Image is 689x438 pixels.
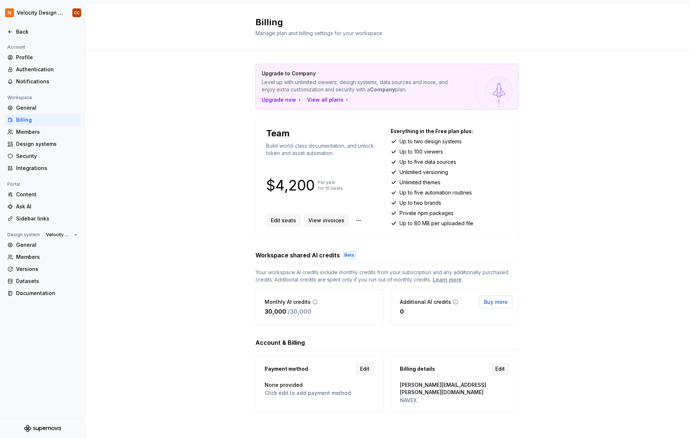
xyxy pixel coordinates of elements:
[304,214,349,227] a: View invoices
[16,152,77,160] div: Security
[265,298,311,306] p: Monthly AI credits
[491,362,510,375] a: Edit
[16,128,77,136] div: Members
[318,180,343,191] p: Per year for 10 seats
[400,158,456,166] p: Up to five data sources
[4,64,80,75] a: Authentication
[16,277,77,285] div: Datasets
[17,9,64,16] div: Velocity Design System by NAVEX
[5,8,14,17] img: bb28370b-b938-4458-ba0e-c5bddf6d21d4.png
[4,43,28,52] div: Account
[400,365,435,373] span: Billing details
[400,138,462,145] p: Up to two design systems
[1,5,83,21] button: Velocity Design System by NAVEXCC
[4,52,80,63] a: Profile
[266,142,383,157] p: Build world-class documentation, and unlock token and asset automation.
[479,295,512,309] button: Buy more
[266,128,289,139] p: Team
[4,26,80,38] a: Back
[433,276,462,283] a: Learn more
[4,275,80,287] a: Datasets
[343,252,356,259] div: Beta
[4,230,43,239] div: Design system
[16,241,77,249] div: General
[74,10,80,16] div: CC
[400,298,451,306] p: Additional AI credits
[4,239,80,251] a: General
[16,265,77,273] div: Versions
[4,180,23,189] div: Portal
[4,201,80,212] a: Ask AI
[4,162,80,174] a: Integrations
[400,209,454,217] p: Private npm packages
[400,189,472,196] p: Up to five automation routines
[16,165,77,172] div: Integrations
[265,389,374,397] span: Click edit to add payment method
[46,232,71,238] span: Velocity Design System by NAVEX
[16,290,77,297] div: Documentation
[355,362,374,375] a: Edit
[16,203,77,210] div: Ask AI
[370,86,395,92] strong: Company
[16,28,77,35] div: Back
[16,215,77,222] div: Sidebar links
[495,365,505,373] span: Edit
[288,307,311,316] p: / 30,000
[271,217,296,224] span: Edit seats
[307,96,350,103] button: View all plans
[24,425,61,432] svg: Supernova Logo
[4,93,35,102] div: Workspace
[16,191,77,198] div: Content
[265,381,374,389] span: None provided
[262,79,461,93] p: Level up with unlimited viewers, design systems, data sources and more, and enjoy extra customiza...
[360,365,370,373] span: Edit
[400,169,448,176] p: Unlimited versioning
[4,102,80,114] a: General
[4,114,80,126] a: Billing
[4,150,80,162] a: Security
[4,138,80,150] a: Design systems
[400,148,443,155] p: Up to 100 viewers
[255,16,510,28] h2: Billing
[16,140,77,148] div: Design systems
[16,66,77,73] div: Authentication
[265,365,308,373] span: Payment method
[255,30,383,36] span: Manage plan and billing settings for your workspace.
[400,381,510,396] span: [PERSON_NAME][EMAIL_ADDRESS][PERSON_NAME][DOMAIN_NAME]
[400,199,441,207] p: Up to two brands
[400,179,440,186] p: Unlimited themes
[400,397,510,404] span: NAVEX
[255,251,340,260] h3: Workspace shared AI credits
[4,263,80,275] a: Versions
[400,307,404,316] p: 0
[16,253,77,261] div: Members
[4,251,80,263] a: Members
[4,189,80,200] a: Content
[266,181,315,190] p: $4,200
[400,220,473,227] p: Up to 80 MB per uploaded file
[4,213,80,224] a: Sidebar links
[16,78,77,85] div: Notifications
[255,269,519,283] span: Your workspace AI credits include monthly credits from your subscription and any additionally pur...
[308,217,344,224] span: View invoices
[16,104,77,112] div: General
[16,54,77,61] div: Profile
[4,287,80,299] a: Documentation
[262,70,461,77] p: Upgrade to Company
[484,298,508,306] span: Buy more
[4,126,80,138] a: Members
[266,214,301,227] button: Edit seats
[265,307,286,316] p: 30,000
[391,128,508,135] p: Everything in the Free plan plus:
[16,116,77,124] div: Billing
[255,338,305,347] h3: Account & Billing
[262,96,303,103] button: Upgrade now
[4,76,80,87] a: Notifications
